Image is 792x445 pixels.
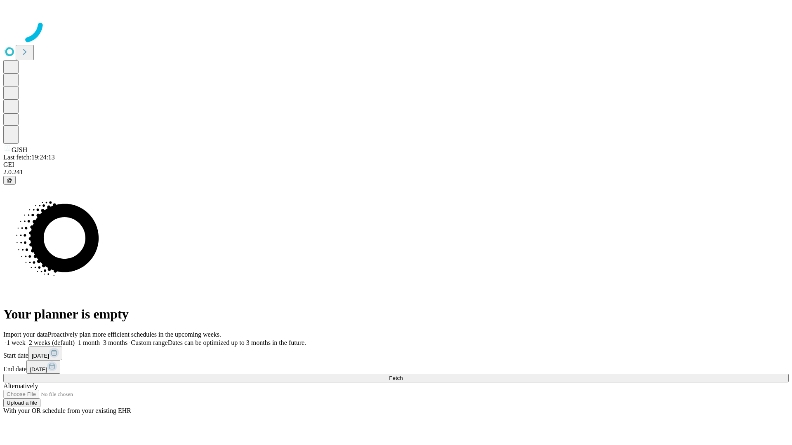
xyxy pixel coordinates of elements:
[30,366,47,372] span: [DATE]
[3,407,131,414] span: With your OR schedule from your existing EHR
[48,331,221,338] span: Proactively plan more efficient schedules in the upcoming weeks.
[168,339,306,346] span: Dates can be optimized up to 3 months in the future.
[3,347,789,360] div: Start date
[131,339,167,346] span: Custom range
[3,169,789,176] div: 2.0.241
[389,375,403,381] span: Fetch
[3,161,789,169] div: GEI
[103,339,127,346] span: 3 months
[28,347,62,360] button: [DATE]
[3,154,55,161] span: Last fetch: 19:24:13
[7,177,12,183] span: @
[29,339,75,346] span: 2 weeks (default)
[3,374,789,382] button: Fetch
[7,339,26,346] span: 1 week
[32,353,49,359] span: [DATE]
[12,146,27,153] span: GJSH
[3,398,40,407] button: Upload a file
[78,339,100,346] span: 1 month
[3,331,48,338] span: Import your data
[3,360,789,374] div: End date
[3,382,38,389] span: Alternatively
[3,176,16,185] button: @
[26,360,60,374] button: [DATE]
[3,307,789,322] h1: Your planner is empty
